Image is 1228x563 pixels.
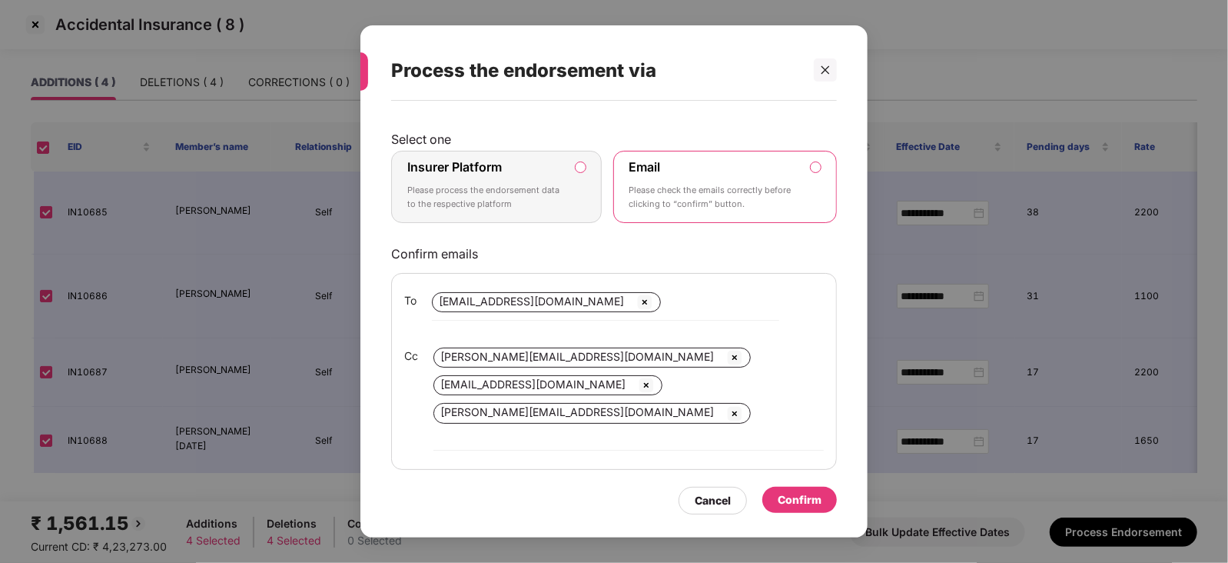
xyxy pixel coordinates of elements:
[391,246,837,262] p: Confirm emails
[629,159,661,175] label: Email
[629,184,799,211] p: Please check the emails correctly before clicking to “confirm” button.
[695,492,731,509] div: Cancel
[725,348,744,367] img: svg+xml;base64,PHN2ZyBpZD0iQ3Jvc3MtMzJ4MzIiIHhtbG5zPSJodHRwOi8vd3d3LnczLm9yZy8yMDAwL3N2ZyIgd2lkdG...
[404,348,418,365] span: Cc
[725,405,744,423] img: svg+xml;base64,PHN2ZyBpZD0iQ3Jvc3MtMzJ4MzIiIHhtbG5zPSJodHRwOi8vd3d3LnczLm9yZy8yMDAwL3N2ZyIgd2lkdG...
[440,405,714,418] span: [PERSON_NAME][EMAIL_ADDRESS][DOMAIN_NAME]
[778,491,821,508] div: Confirm
[439,295,624,308] span: [EMAIL_ADDRESS][DOMAIN_NAME]
[407,159,502,175] label: Insurer Platform
[636,293,654,311] img: svg+xml;base64,PHN2ZyBpZD0iQ3Jvc3MtMzJ4MzIiIHhtbG5zPSJodHRwOi8vd3d3LnczLm9yZy8yMDAwL3N2ZyIgd2lkdG...
[637,376,655,395] img: svg+xml;base64,PHN2ZyBpZD0iQ3Jvc3MtMzJ4MzIiIHhtbG5zPSJodHRwOi8vd3d3LnczLm9yZy8yMDAwL3N2ZyIgd2lkdG...
[820,65,831,75] span: close
[404,292,417,309] span: To
[440,350,714,363] span: [PERSON_NAME][EMAIL_ADDRESS][DOMAIN_NAME]
[391,41,800,101] div: Process the endorsement via
[576,162,586,172] input: Insurer PlatformPlease process the endorsement data to the respective platform
[811,162,821,172] input: EmailPlease check the emails correctly before clicking to “confirm” button.
[391,132,837,147] p: Select one
[440,378,626,391] span: [EMAIL_ADDRESS][DOMAIN_NAME]
[407,184,564,211] p: Please process the endorsement data to the respective platform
